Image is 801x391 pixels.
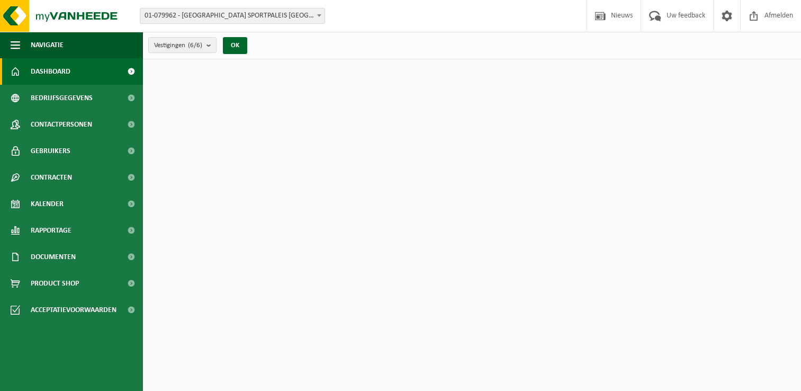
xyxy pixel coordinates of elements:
span: Product Shop [31,270,79,297]
count: (6/6) [188,42,202,49]
span: Bedrijfsgegevens [31,85,93,111]
span: Contracten [31,164,72,191]
span: 01-079962 - ANTWERPS SPORTPALEIS NV - MERKSEM [140,8,325,23]
button: OK [223,37,247,54]
span: Gebruikers [31,138,70,164]
button: Vestigingen(6/6) [148,37,217,53]
span: Documenten [31,244,76,270]
span: Kalender [31,191,64,217]
span: 01-079962 - ANTWERPS SPORTPALEIS NV - MERKSEM [140,8,325,24]
span: Acceptatievoorwaarden [31,297,116,323]
span: Rapportage [31,217,71,244]
span: Dashboard [31,58,70,85]
span: Vestigingen [154,38,202,54]
span: Contactpersonen [31,111,92,138]
span: Navigatie [31,32,64,58]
